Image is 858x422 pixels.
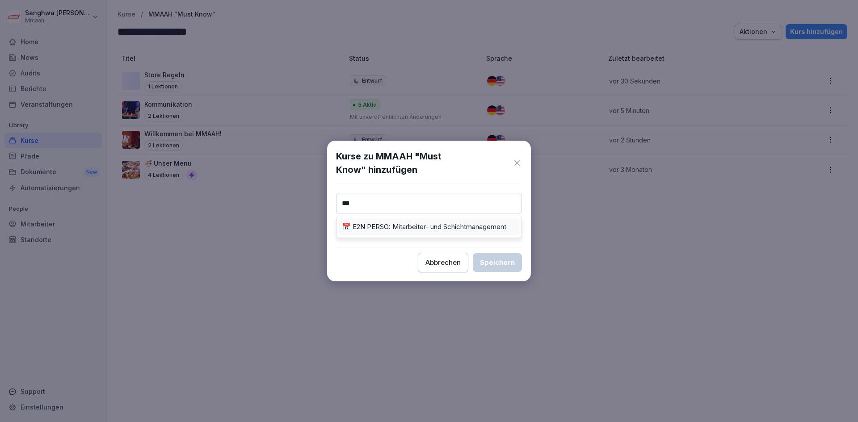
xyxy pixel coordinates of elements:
button: Speichern [473,253,522,272]
label: 📅 E2N PERSO: Mitarbeiter- und Schichtmanagement [342,223,506,231]
div: Abbrechen [425,258,461,267]
div: Speichern [480,258,515,267]
h1: Kurse zu MMAAH "Must Know" hinzufügen [336,150,513,176]
p: [PERSON_NAME] ausgewählt [336,229,522,238]
button: Abbrechen [418,253,468,272]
